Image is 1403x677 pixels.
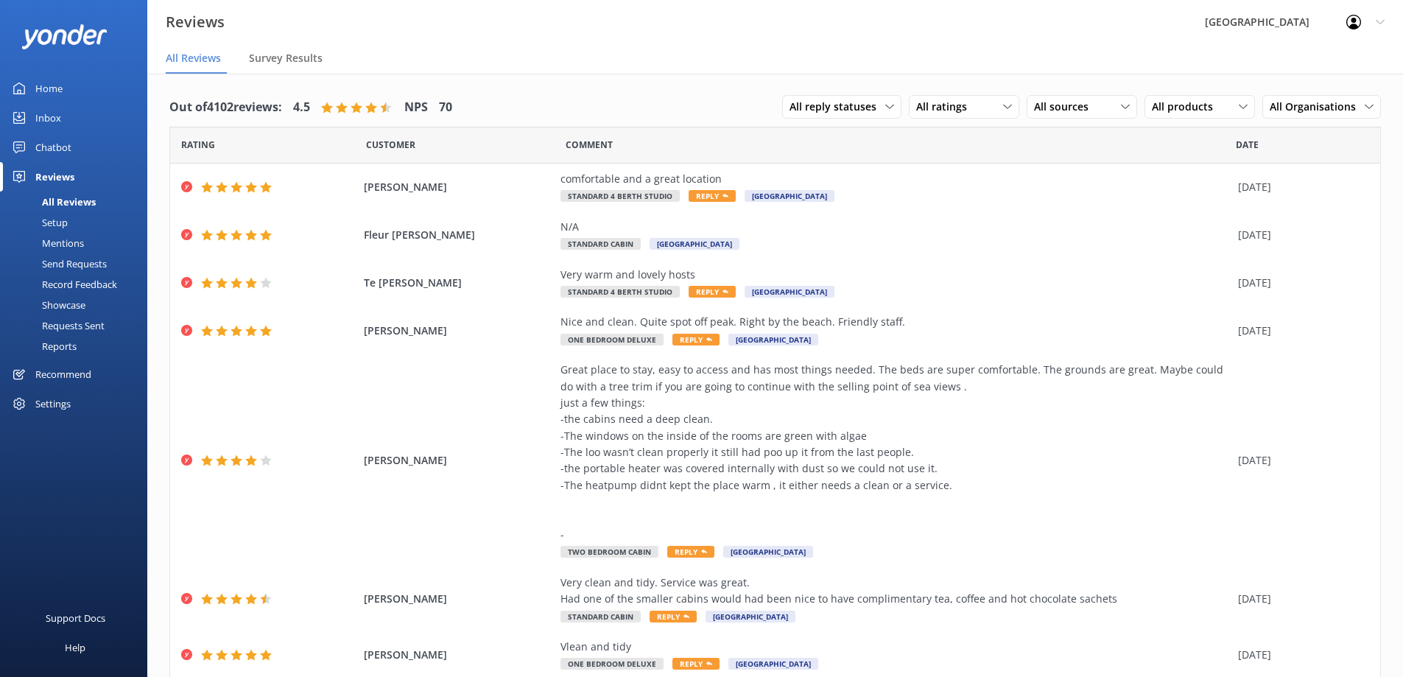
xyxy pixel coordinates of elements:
[1152,99,1222,115] span: All products
[560,575,1231,608] div: Very clean and tidy. Service was great. Had one of the smaller cabins would had been nice to have...
[9,192,96,212] div: All Reviews
[1238,323,1362,339] div: [DATE]
[728,658,818,670] span: [GEOGRAPHIC_DATA]
[65,633,85,662] div: Help
[364,275,554,291] span: Te [PERSON_NAME]
[364,227,554,243] span: Fleur [PERSON_NAME]
[364,179,554,195] span: [PERSON_NAME]
[166,10,225,34] h3: Reviews
[35,359,91,389] div: Recommend
[166,51,221,66] span: All Reviews
[9,295,85,315] div: Showcase
[35,103,61,133] div: Inbox
[9,274,147,295] a: Record Feedback
[22,24,107,49] img: yonder-white-logo.png
[9,315,105,336] div: Requests Sent
[1238,452,1362,469] div: [DATE]
[667,546,714,558] span: Reply
[9,295,147,315] a: Showcase
[35,162,74,192] div: Reviews
[9,253,107,274] div: Send Requests
[9,192,147,212] a: All Reviews
[1270,99,1365,115] span: All Organisations
[249,51,323,66] span: Survey Results
[560,190,680,202] span: Standard 4 Berth Studio
[366,138,415,152] span: Date
[689,286,736,298] span: Reply
[1238,591,1362,607] div: [DATE]
[560,314,1231,330] div: Nice and clean. Quite spot off peak. Right by the beach. Friendly staff.
[9,233,84,253] div: Mentions
[9,336,77,357] div: Reports
[9,315,147,336] a: Requests Sent
[364,647,554,663] span: [PERSON_NAME]
[745,286,834,298] span: [GEOGRAPHIC_DATA]
[404,98,428,117] h4: NPS
[560,334,664,345] span: One Bedroom Deluxe
[560,546,658,558] span: Two Bedroom Cabin
[560,238,641,250] span: Standard Cabin
[181,138,215,152] span: Date
[364,323,554,339] span: [PERSON_NAME]
[723,546,813,558] span: [GEOGRAPHIC_DATA]
[1238,227,1362,243] div: [DATE]
[35,389,71,418] div: Settings
[1034,99,1097,115] span: All sources
[916,99,976,115] span: All ratings
[9,336,147,357] a: Reports
[560,286,680,298] span: Standard 4 Berth Studio
[9,233,147,253] a: Mentions
[1238,179,1362,195] div: [DATE]
[650,611,697,622] span: Reply
[9,212,68,233] div: Setup
[9,212,147,233] a: Setup
[293,98,310,117] h4: 4.5
[35,133,71,162] div: Chatbot
[1238,275,1362,291] div: [DATE]
[672,658,720,670] span: Reply
[1238,647,1362,663] div: [DATE]
[560,171,1231,187] div: comfortable and a great location
[689,190,736,202] span: Reply
[560,267,1231,283] div: Very warm and lovely hosts
[364,591,554,607] span: [PERSON_NAME]
[745,190,834,202] span: [GEOGRAPHIC_DATA]
[1236,138,1259,152] span: Date
[46,603,105,633] div: Support Docs
[9,253,147,274] a: Send Requests
[790,99,885,115] span: All reply statuses
[9,274,117,295] div: Record Feedback
[566,138,613,152] span: Question
[439,98,452,117] h4: 70
[35,74,63,103] div: Home
[560,611,641,622] span: Standard Cabin
[560,362,1231,543] div: Great place to stay, easy to access and has most things needed. The beds are super comfortable. T...
[650,238,739,250] span: [GEOGRAPHIC_DATA]
[560,658,664,670] span: One Bedroom Deluxe
[706,611,795,622] span: [GEOGRAPHIC_DATA]
[728,334,818,345] span: [GEOGRAPHIC_DATA]
[364,452,554,469] span: [PERSON_NAME]
[560,219,1231,235] div: N/A
[169,98,282,117] h4: Out of 4102 reviews:
[560,639,1231,655] div: Vlean and tidy
[672,334,720,345] span: Reply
